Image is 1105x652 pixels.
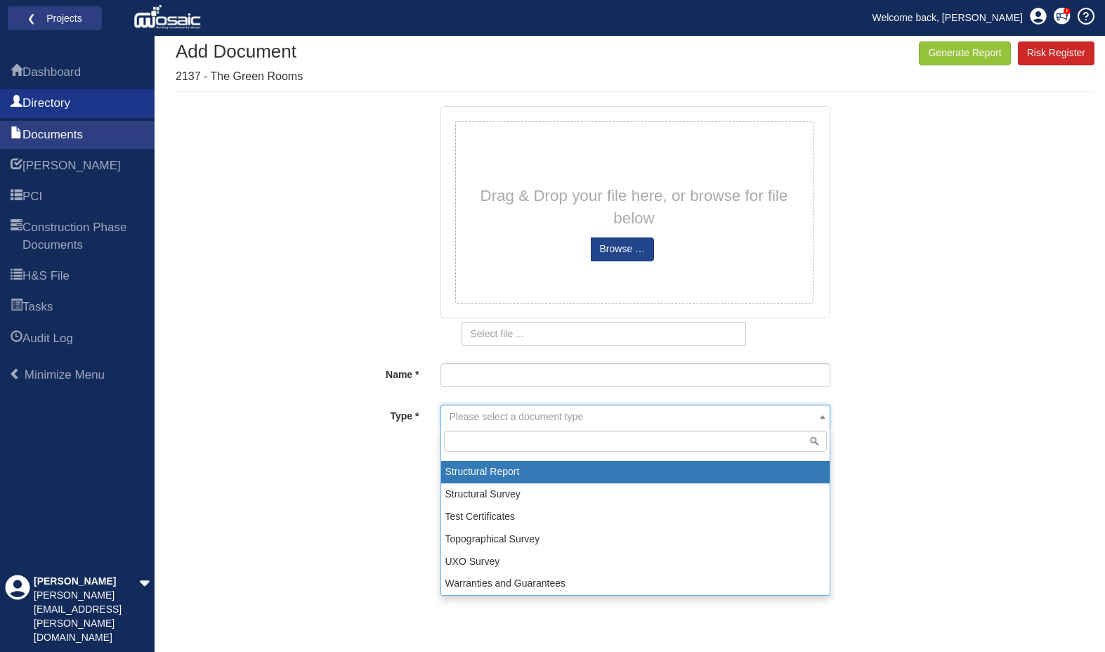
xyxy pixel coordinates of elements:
p: 2137 - The Green Rooms [176,69,303,85]
span: PCI [11,189,22,206]
span: Minimize Menu [9,368,21,380]
span: Documents [11,127,22,144]
li: Topographical Survey [441,528,830,551]
a: Welcome back, [PERSON_NAME] [862,7,1033,28]
label: Name [224,363,430,382]
span: PCI [22,188,42,205]
span: Audit Log [11,331,22,348]
span: HARI [11,158,22,175]
span: Construction Phase Documents [11,220,22,254]
span: Minimize Menu [25,368,105,382]
li: UXO Survey [441,551,830,573]
div: [PERSON_NAME] [34,575,139,589]
li: Structural Report [441,461,830,483]
span: Directory [11,96,22,112]
span: Audit Log [22,330,73,347]
span: HARI [22,157,121,174]
h1: Add Document [176,41,303,62]
span: Dashboard [22,64,81,81]
div: [PERSON_NAME][EMAIL_ADDRESS][PERSON_NAME][DOMAIN_NAME] [34,589,139,645]
iframe: Chat [1045,589,1094,641]
a: Risk Register [1018,41,1094,65]
span: H&S File [22,268,70,285]
label: Type [224,405,430,424]
span: Directory [22,95,70,112]
img: logo_white.png [133,4,204,32]
input: Select file ... [462,322,746,346]
span: Tasks [22,299,53,315]
li: Warranties and Guarantees [441,573,830,595]
button: Generate Report [919,41,1010,65]
li: Structural Survey [441,483,830,506]
span: Tasks [11,299,22,316]
span: Please select a document type [450,411,584,422]
div: Profile [5,575,30,645]
li: Test Certificates [441,506,830,528]
span: Dashboard [11,65,22,81]
span: Construction Phase Documents [22,219,144,254]
span: Documents [22,126,83,143]
span: H&S File [11,268,22,285]
a: ❮ Projects [17,9,93,27]
div: Drag & Drop your file here, or browse for file below [459,125,809,289]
